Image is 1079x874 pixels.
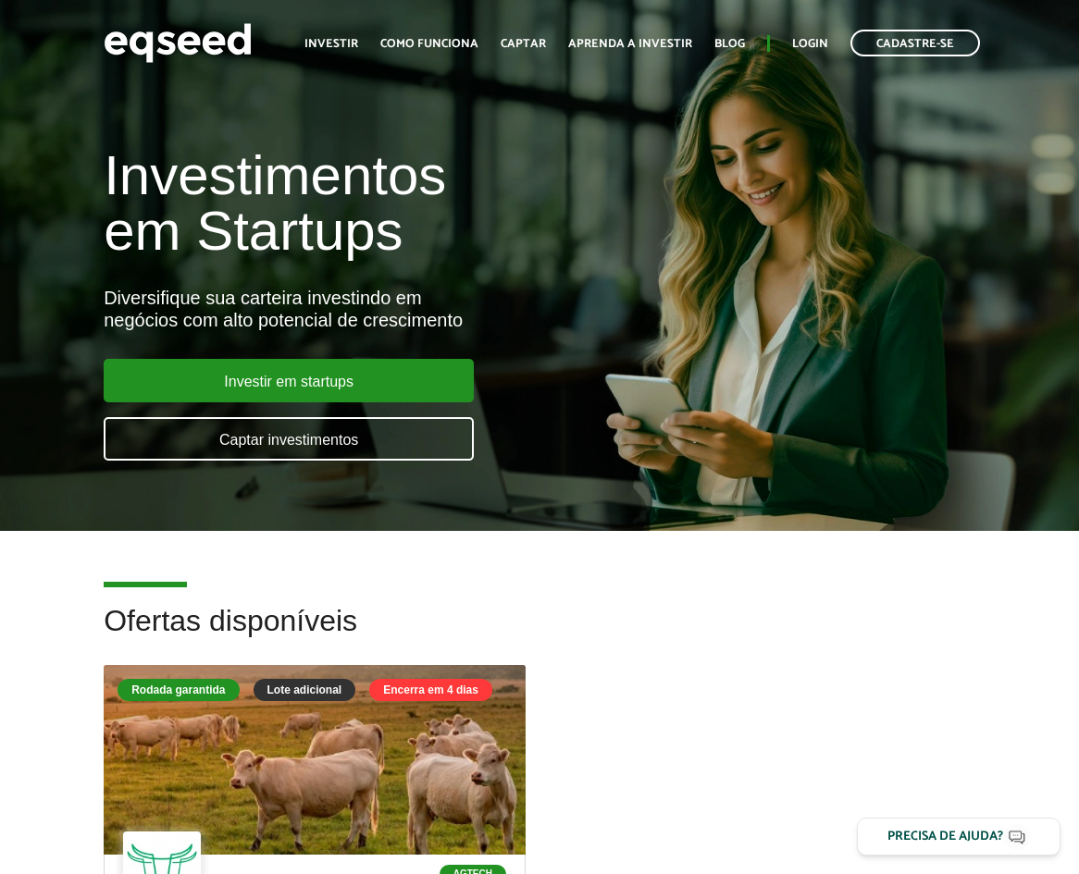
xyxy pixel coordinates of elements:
a: Como funciona [380,38,478,50]
h1: Investimentos em Startups [104,148,615,259]
a: Login [792,38,828,50]
div: Diversifique sua carteira investindo em negócios com alto potencial de crescimento [104,287,615,331]
a: Blog [714,38,745,50]
a: Captar investimentos [104,417,474,461]
div: Encerra em 4 dias [369,679,492,701]
img: EqSeed [104,18,252,68]
a: Investir [304,38,358,50]
a: Captar [501,38,546,50]
div: Rodada garantida [118,679,239,701]
a: Investir em startups [104,359,474,402]
div: Lote adicional [254,679,356,701]
a: Cadastre-se [850,30,980,56]
h2: Ofertas disponíveis [104,605,975,665]
a: Aprenda a investir [568,38,692,50]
